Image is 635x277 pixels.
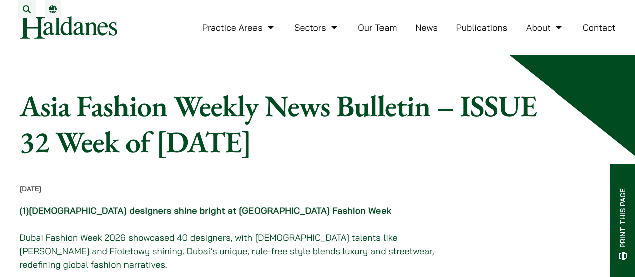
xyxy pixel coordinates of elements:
[358,22,397,33] a: Our Team
[20,184,42,193] time: [DATE]
[583,22,616,33] a: Contact
[20,231,467,271] p: Dubai Fashion Week 2026 showcased 40 designers, with [DEMOGRAPHIC_DATA] talents like [PERSON_NAME...
[20,16,117,39] img: Logo of Haldanes
[20,205,392,216] strong: (1)
[415,22,438,33] a: News
[29,205,391,216] a: [DEMOGRAPHIC_DATA] designers shine bright at [GEOGRAPHIC_DATA] Fashion Week
[456,22,508,33] a: Publications
[49,5,57,13] a: Switch to EN
[20,87,541,160] h1: Asia Fashion Weekly News Bulletin – ISSUE 32 Week of [DATE]
[294,22,339,33] a: Sectors
[202,22,276,33] a: Practice Areas
[526,22,564,33] a: About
